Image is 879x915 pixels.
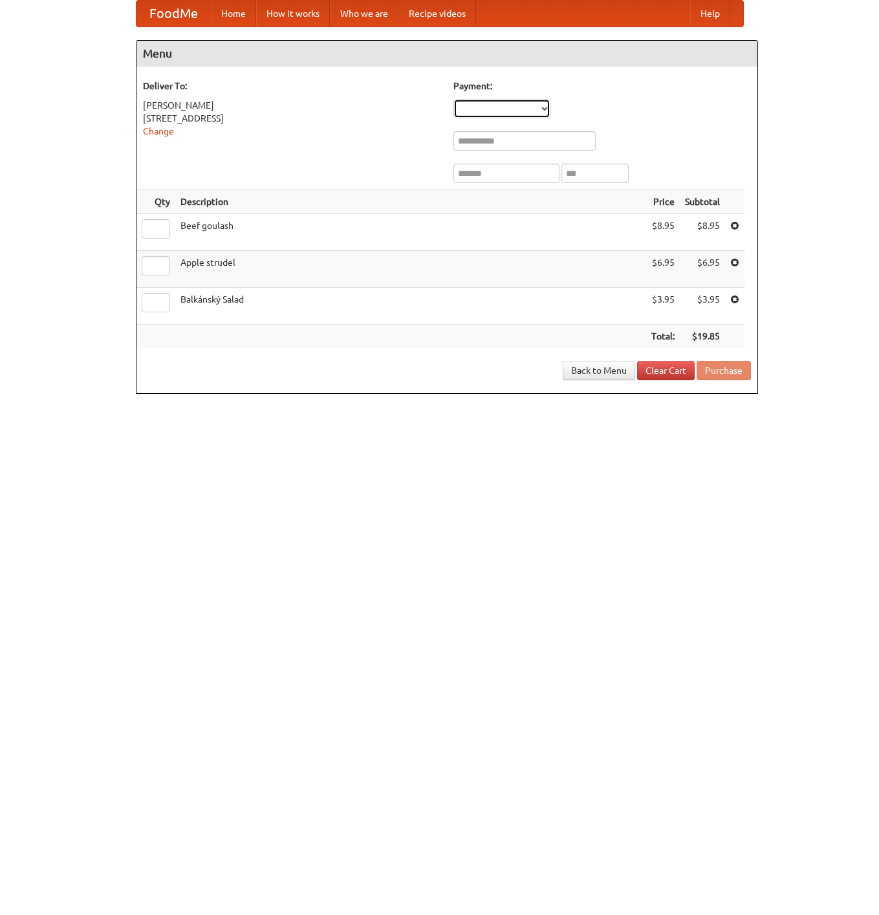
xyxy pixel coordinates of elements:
div: [PERSON_NAME] [143,99,440,112]
button: Purchase [697,361,751,380]
a: Change [143,126,174,136]
h5: Payment: [453,80,751,92]
a: Who we are [330,1,398,27]
a: Recipe videos [398,1,476,27]
a: Clear Cart [637,361,695,380]
a: How it works [256,1,330,27]
td: $6.95 [680,251,725,288]
td: $3.95 [680,288,725,325]
h5: Deliver To: [143,80,440,92]
a: Back to Menu [563,361,635,380]
h4: Menu [136,41,757,67]
td: $8.95 [680,214,725,251]
th: Price [646,190,680,214]
a: FoodMe [136,1,211,27]
div: [STREET_ADDRESS] [143,112,440,125]
th: Qty [136,190,175,214]
td: $8.95 [646,214,680,251]
th: $19.85 [680,325,725,349]
th: Subtotal [680,190,725,214]
td: Apple strudel [175,251,646,288]
a: Home [211,1,256,27]
td: $3.95 [646,288,680,325]
td: Beef goulash [175,214,646,251]
th: Total: [646,325,680,349]
td: Balkánský Salad [175,288,646,325]
td: $6.95 [646,251,680,288]
a: Help [690,1,730,27]
th: Description [175,190,646,214]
